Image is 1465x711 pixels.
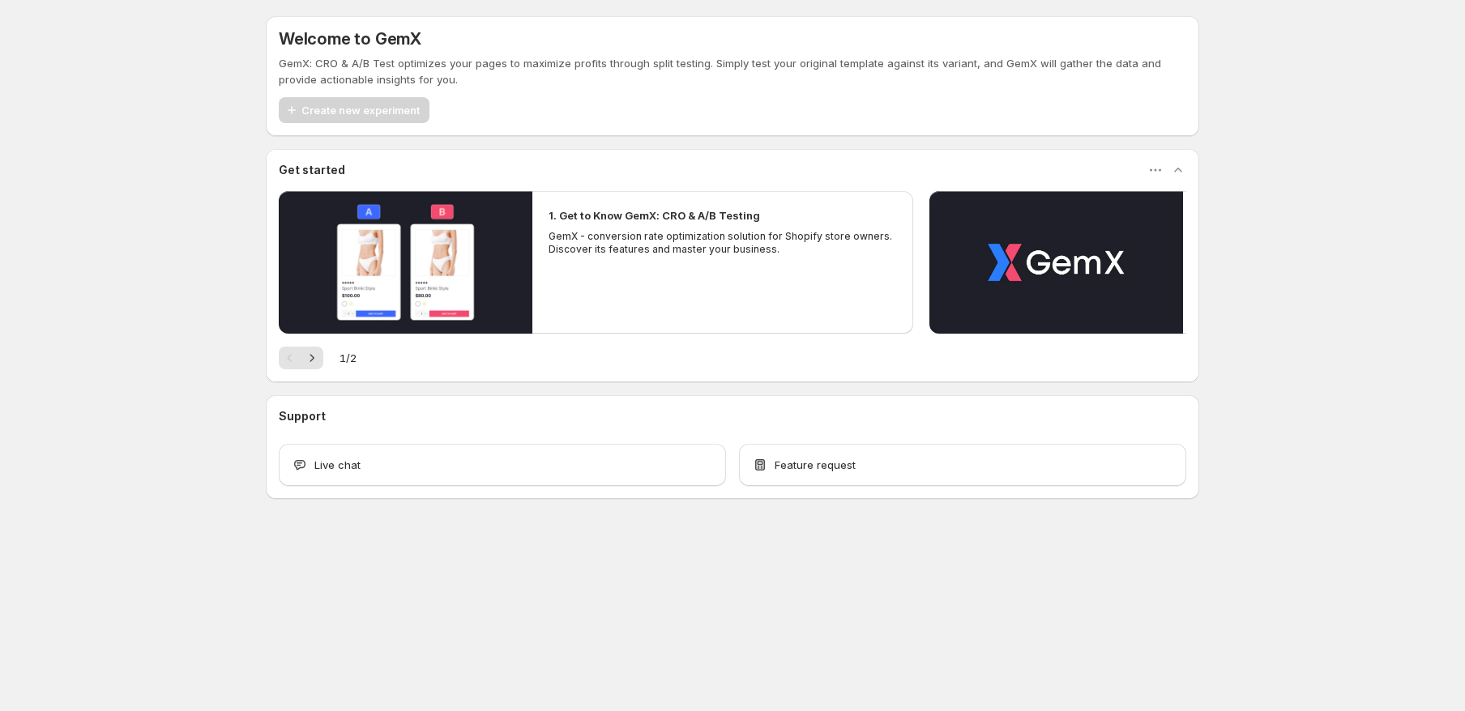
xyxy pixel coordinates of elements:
[279,29,421,49] h5: Welcome to GemX
[549,207,760,224] h2: 1. Get to Know GemX: CRO & A/B Testing
[549,230,897,256] p: GemX - conversion rate optimization solution for Shopify store owners. Discover its features and ...
[775,457,856,473] span: Feature request
[279,408,326,424] h3: Support
[340,350,357,366] span: 1 / 2
[279,162,345,178] h3: Get started
[314,457,361,473] span: Live chat
[279,191,532,334] button: Play video
[929,191,1183,334] button: Play video
[301,347,323,369] button: Next
[279,55,1186,87] p: GemX: CRO & A/B Test optimizes your pages to maximize profits through split testing. Simply test ...
[279,347,323,369] nav: Pagination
